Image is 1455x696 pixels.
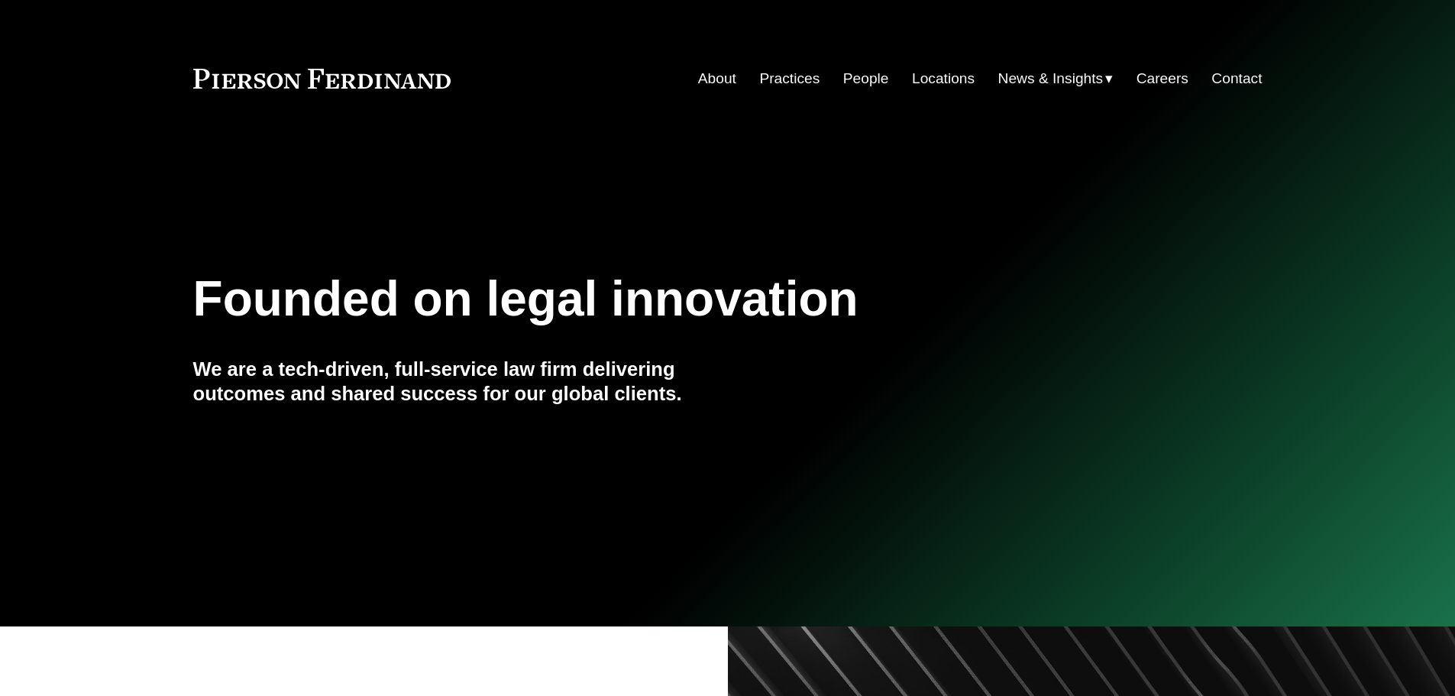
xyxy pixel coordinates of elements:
span: News & Insights [998,66,1104,92]
a: Careers [1137,64,1188,93]
a: Contact [1211,64,1262,93]
h4: We are a tech-driven, full-service law firm delivering outcomes and shared success for our global... [193,357,728,406]
a: folder dropdown [998,64,1114,93]
a: People [843,64,889,93]
a: Practices [759,64,820,93]
a: Locations [912,64,975,93]
h1: Founded on legal innovation [193,271,1085,327]
a: About [698,64,736,93]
